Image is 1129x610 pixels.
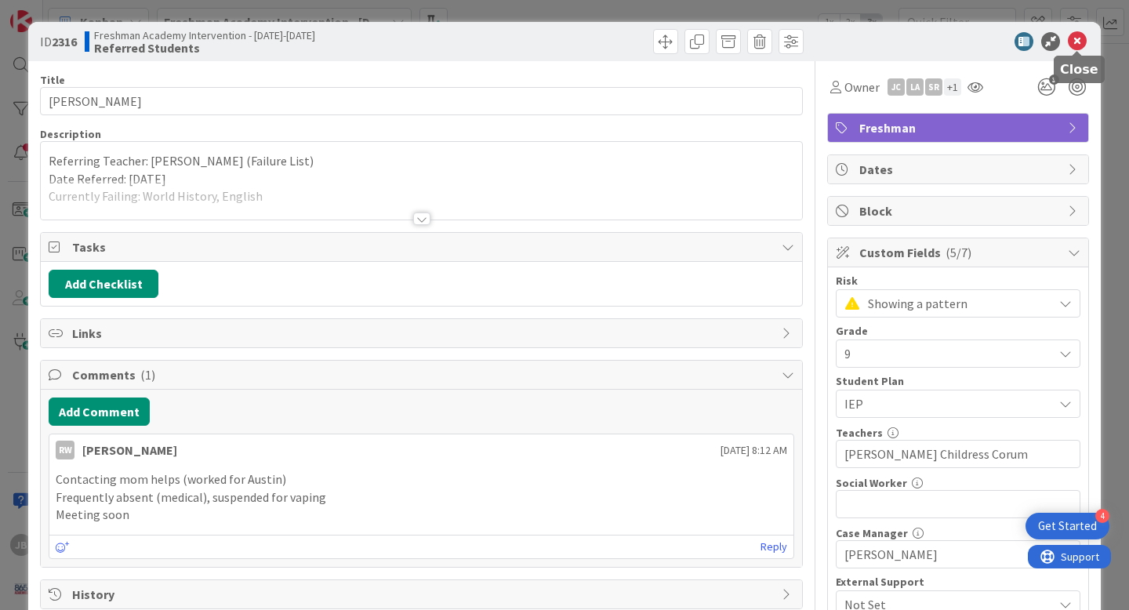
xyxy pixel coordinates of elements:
button: Add Checklist [49,270,158,298]
span: Comments [72,365,774,384]
div: Risk [836,275,1080,286]
span: Description [40,127,101,141]
p: Frequently absent (medical), suspended for vaping [56,488,787,507]
div: Open Get Started checklist, remaining modules: 4 [1026,513,1109,539]
b: Referred Students [94,42,315,54]
span: [DATE] 8:12 AM [721,442,787,459]
p: Contacting mom helps (worked for Austin) [56,470,787,488]
input: type card name here... [40,87,803,115]
span: Owner [844,78,880,96]
span: Support [33,2,71,21]
span: Dates [859,160,1060,179]
div: [PERSON_NAME] [82,441,177,459]
label: Title [40,73,65,87]
span: Block [859,202,1060,220]
div: 4 [1095,509,1109,523]
a: Reply [761,537,787,557]
p: Referring Teacher: [PERSON_NAME] (Failure List) [49,152,794,170]
span: IEP [844,394,1053,413]
div: LA [906,78,924,96]
label: Teachers [836,426,883,440]
div: RW [56,441,74,459]
p: Meeting soon [56,506,787,524]
label: Social Worker [836,476,907,490]
span: 9 [844,343,1045,365]
span: ( 1 ) [140,367,155,383]
div: SR [925,78,942,96]
span: Tasks [72,238,774,256]
span: 3 [1049,74,1059,85]
div: JC [888,78,905,96]
span: History [72,585,774,604]
div: Student Plan [836,376,1080,387]
div: Get Started [1038,518,1097,534]
div: Grade [836,325,1080,336]
span: Showing a pattern [868,292,1045,314]
span: ( 5/7 ) [946,245,971,260]
h5: Close [1060,62,1098,77]
label: Case Manager [836,526,908,540]
span: Links [72,324,774,343]
div: + 1 [944,78,961,96]
div: External Support [836,576,1080,587]
span: Freshman [859,118,1060,137]
span: Freshman Academy Intervention - [DATE]-[DATE] [94,29,315,42]
span: Custom Fields [859,243,1060,262]
b: 2316 [52,34,77,49]
p: Date Referred: [DATE] [49,170,794,188]
span: ID [40,32,77,51]
button: Add Comment [49,398,150,426]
